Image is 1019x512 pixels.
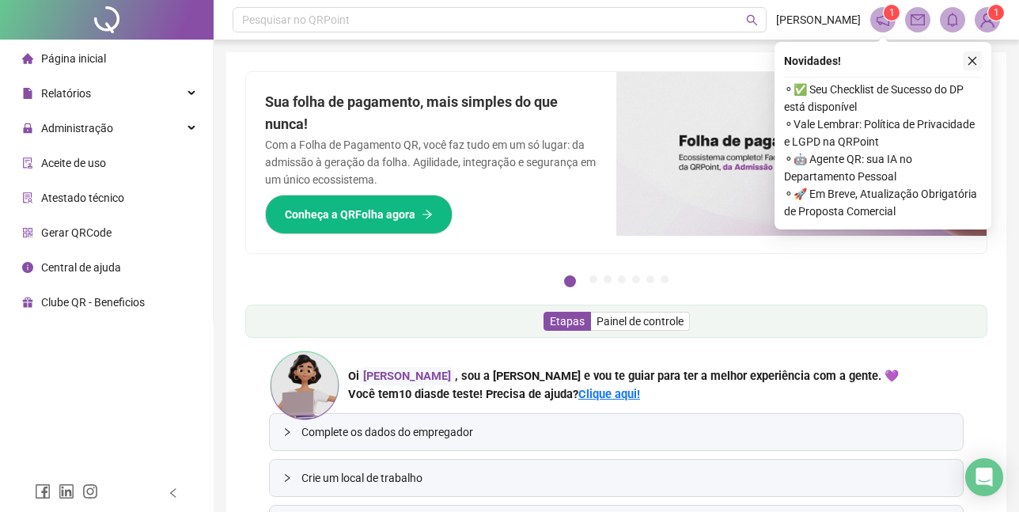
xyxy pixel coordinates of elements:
span: facebook [35,484,51,499]
p: Com a Folha de Pagamento QR, você faz tudo em um só lugar: da admissão à geração da folha. Agilid... [265,136,597,188]
span: arrow-right [422,209,433,220]
span: Complete os dados do empregador [301,423,950,441]
button: 6 [646,275,654,283]
div: Open Intercom Messenger [965,458,1003,496]
img: banner%2F8d14a306-6205-4263-8e5b-06e9a85ad873.png [616,72,987,236]
span: lock [22,123,33,134]
span: Página inicial [41,52,106,65]
sup: Atualize o seu contato no menu Meus Dados [988,5,1004,21]
span: linkedin [59,484,74,499]
span: 1 [889,7,895,18]
span: file [22,88,33,99]
span: left [168,487,179,499]
sup: 1 [884,5,900,21]
span: Você tem [348,387,399,401]
span: solution [22,192,33,203]
button: 2 [589,275,597,283]
span: Relatórios [41,87,91,100]
span: ⚬ 🤖 Agente QR: sua IA no Departamento Pessoal [784,150,982,185]
span: Gerar QRCode [41,226,112,239]
button: 3 [604,275,612,283]
span: close [967,55,978,66]
span: home [22,53,33,64]
span: Etapas [550,315,585,328]
button: 7 [661,275,669,283]
button: 5 [632,275,640,283]
span: collapsed [282,473,292,483]
span: Clube QR - Beneficios [41,296,145,309]
span: Crie um local de trabalho [301,469,950,487]
span: audit [22,157,33,169]
span: collapsed [282,427,292,437]
span: bell [945,13,960,27]
span: dias [415,387,437,401]
h2: Sua folha de pagamento, mais simples do que nunca! [265,91,597,136]
span: Conheça a QRFolha agora [285,206,415,223]
div: Crie um local de trabalho [270,460,963,496]
div: Complete os dados do empregador [270,414,963,450]
button: 1 [564,275,576,287]
span: ⚬ ✅ Seu Checklist de Sucesso do DP está disponível [784,81,982,116]
span: Central de ajuda [41,261,121,274]
span: mail [911,13,925,27]
span: Aceite de uso [41,157,106,169]
span: 10 [399,387,437,401]
button: Conheça a QRFolha agora [265,195,453,234]
span: 1 [994,7,999,18]
span: instagram [82,484,98,499]
span: Atestado técnico [41,192,124,204]
img: ana-icon.cad42e3e8b8746aecfa2.png [269,350,340,421]
button: 4 [618,275,626,283]
img: 94782 [975,8,999,32]
span: notification [876,13,890,27]
span: ⚬ 🚀 Em Breve, Atualização Obrigatória de Proposta Comercial [784,185,982,220]
span: info-circle [22,262,33,273]
div: [PERSON_NAME] [359,367,455,385]
span: de teste! Precisa de ajuda? [437,387,578,401]
div: Oi , sou a [PERSON_NAME] e vou te guiar para ter a melhor experiência com a gente. 💜 [348,367,899,385]
span: qrcode [22,227,33,238]
span: Painel de controle [597,315,684,328]
span: gift [22,297,33,308]
span: Novidades ! [784,52,841,70]
a: Clique aqui! [578,387,640,401]
span: ⚬ Vale Lembrar: Política de Privacidade e LGPD na QRPoint [784,116,982,150]
span: search [746,14,758,26]
span: [PERSON_NAME] [776,11,861,28]
span: Administração [41,122,113,135]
